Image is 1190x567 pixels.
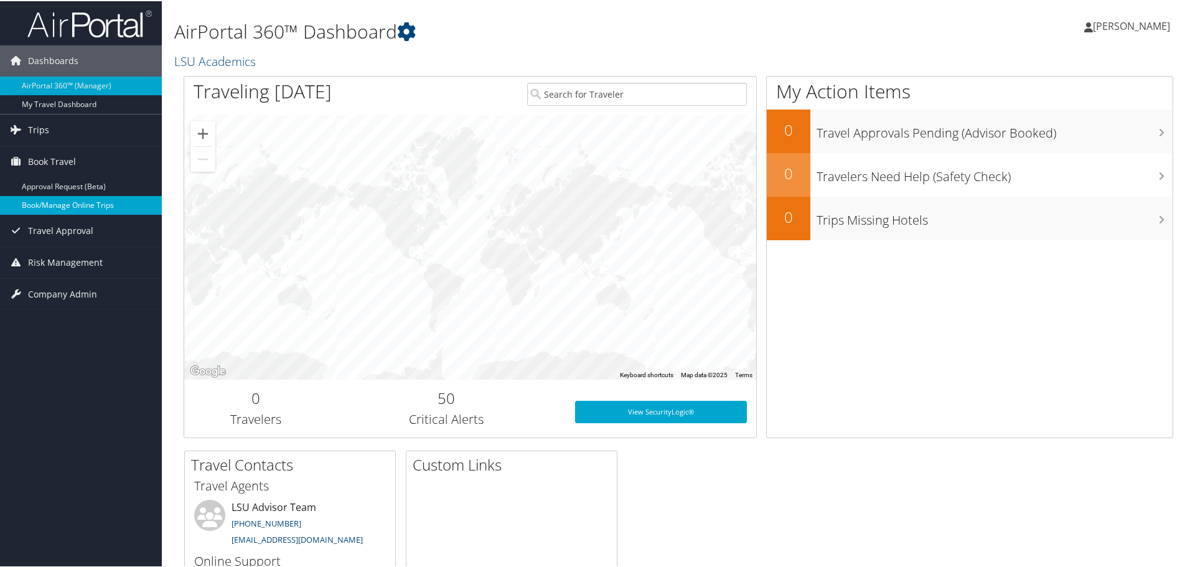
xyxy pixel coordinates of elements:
li: LSU Advisor Team [188,499,392,550]
span: [PERSON_NAME] [1093,18,1170,32]
h3: Travelers Need Help (Safety Check) [817,161,1173,184]
button: Keyboard shortcuts [620,370,673,378]
h3: Travelers [194,410,318,427]
h3: Travel Approvals Pending (Advisor Booked) [817,117,1173,141]
a: View SecurityLogic® [575,400,747,422]
h2: 0 [767,205,810,227]
button: Zoom out [190,146,215,171]
a: 0Travel Approvals Pending (Advisor Booked) [767,108,1173,152]
span: Trips [28,113,49,144]
img: airportal-logo.png [27,8,152,37]
button: Zoom in [190,120,215,145]
input: Search for Traveler [527,82,747,105]
a: [PHONE_NUMBER] [232,517,301,528]
a: [PERSON_NAME] [1084,6,1183,44]
a: LSU Academics [174,52,259,68]
a: Open this area in Google Maps (opens a new window) [187,362,228,378]
h2: Custom Links [413,453,617,474]
h1: AirPortal 360™ Dashboard [174,17,846,44]
span: Travel Approval [28,214,93,245]
h3: Travel Agents [194,476,386,494]
h2: 0 [194,387,318,408]
h1: My Action Items [767,77,1173,103]
h2: 0 [767,118,810,139]
a: [EMAIL_ADDRESS][DOMAIN_NAME] [232,533,363,544]
h1: Traveling [DATE] [194,77,332,103]
h3: Critical Alerts [337,410,556,427]
h3: Trips Missing Hotels [817,204,1173,228]
h2: Travel Contacts [191,453,395,474]
span: Map data ©2025 [681,370,728,377]
span: Dashboards [28,44,78,75]
span: Book Travel [28,145,76,176]
span: Company Admin [28,278,97,309]
a: Terms (opens in new tab) [735,370,752,377]
h2: 50 [337,387,556,408]
a: 0Travelers Need Help (Safety Check) [767,152,1173,195]
h2: 0 [767,162,810,183]
span: Risk Management [28,246,103,277]
a: 0Trips Missing Hotels [767,195,1173,239]
img: Google [187,362,228,378]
